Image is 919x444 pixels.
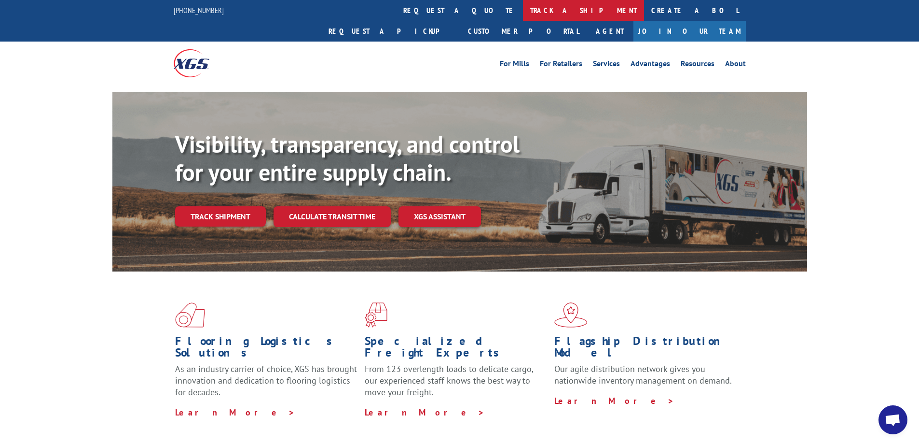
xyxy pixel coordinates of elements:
p: From 123 overlength loads to delicate cargo, our experienced staff knows the best way to move you... [365,363,547,406]
a: Learn More > [365,407,485,418]
b: Visibility, transparency, and control for your entire supply chain. [175,129,520,187]
h1: Specialized Freight Experts [365,335,547,363]
a: About [725,60,746,71]
span: Our agile distribution network gives you nationwide inventory management on demand. [554,363,732,386]
a: Calculate transit time [274,206,391,227]
a: [PHONE_NUMBER] [174,5,224,15]
a: Services [593,60,620,71]
div: Open chat [878,405,907,434]
h1: Flagship Distribution Model [554,335,737,363]
h1: Flooring Logistics Solutions [175,335,357,363]
a: Advantages [631,60,670,71]
a: Agent [586,21,633,42]
a: For Retailers [540,60,582,71]
img: xgs-icon-flagship-distribution-model-red [554,302,588,328]
a: Track shipment [175,206,266,227]
a: XGS ASSISTANT [398,206,481,227]
img: xgs-icon-focused-on-flooring-red [365,302,387,328]
a: Learn More > [554,395,674,406]
span: As an industry carrier of choice, XGS has brought innovation and dedication to flooring logistics... [175,363,357,398]
a: For Mills [500,60,529,71]
a: Learn More > [175,407,295,418]
a: Resources [681,60,714,71]
a: Join Our Team [633,21,746,42]
a: Request a pickup [321,21,461,42]
img: xgs-icon-total-supply-chain-intelligence-red [175,302,205,328]
a: Customer Portal [461,21,586,42]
